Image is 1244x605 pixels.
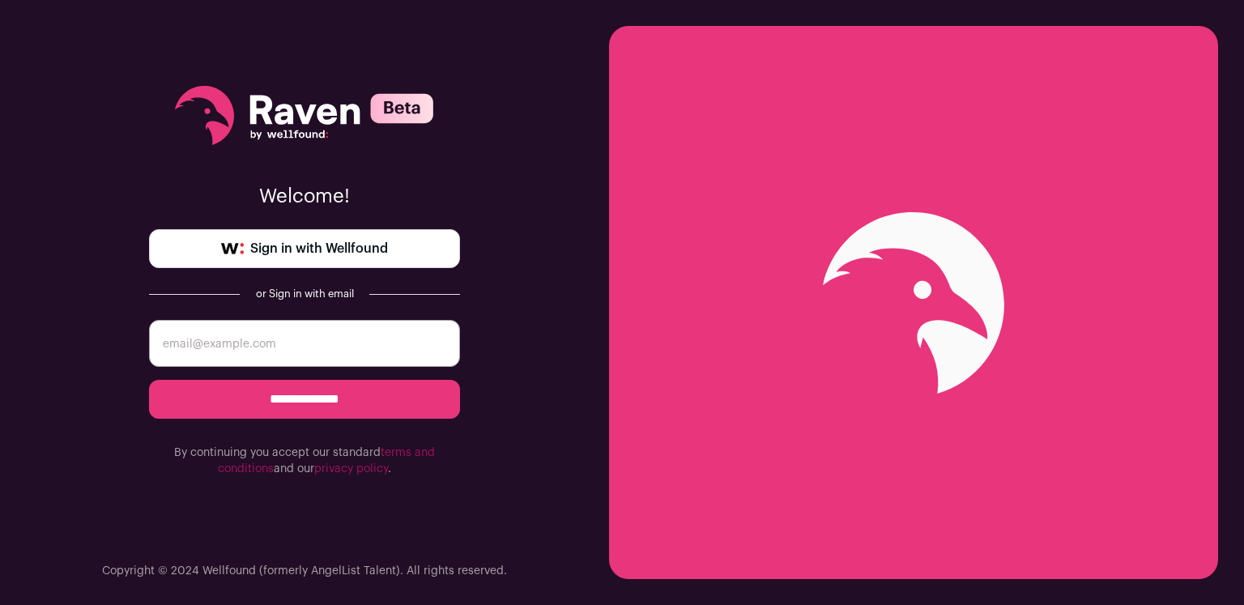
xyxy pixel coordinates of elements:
img: wellfound-symbol-flush-black-fb3c872781a75f747ccb3a119075da62bfe97bd399995f84a933054e44a575c4.png [221,243,244,254]
p: By continuing you accept our standard and our . [149,445,460,477]
a: privacy policy [314,463,388,475]
p: Copyright © 2024 Wellfound (formerly AngelList Talent). All rights reserved. [102,563,507,579]
a: Sign in with Wellfound [149,229,460,268]
span: Sign in with Wellfound [250,239,388,258]
input: email@example.com [149,320,460,367]
div: or Sign in with email [253,288,356,300]
p: Welcome! [149,184,460,210]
